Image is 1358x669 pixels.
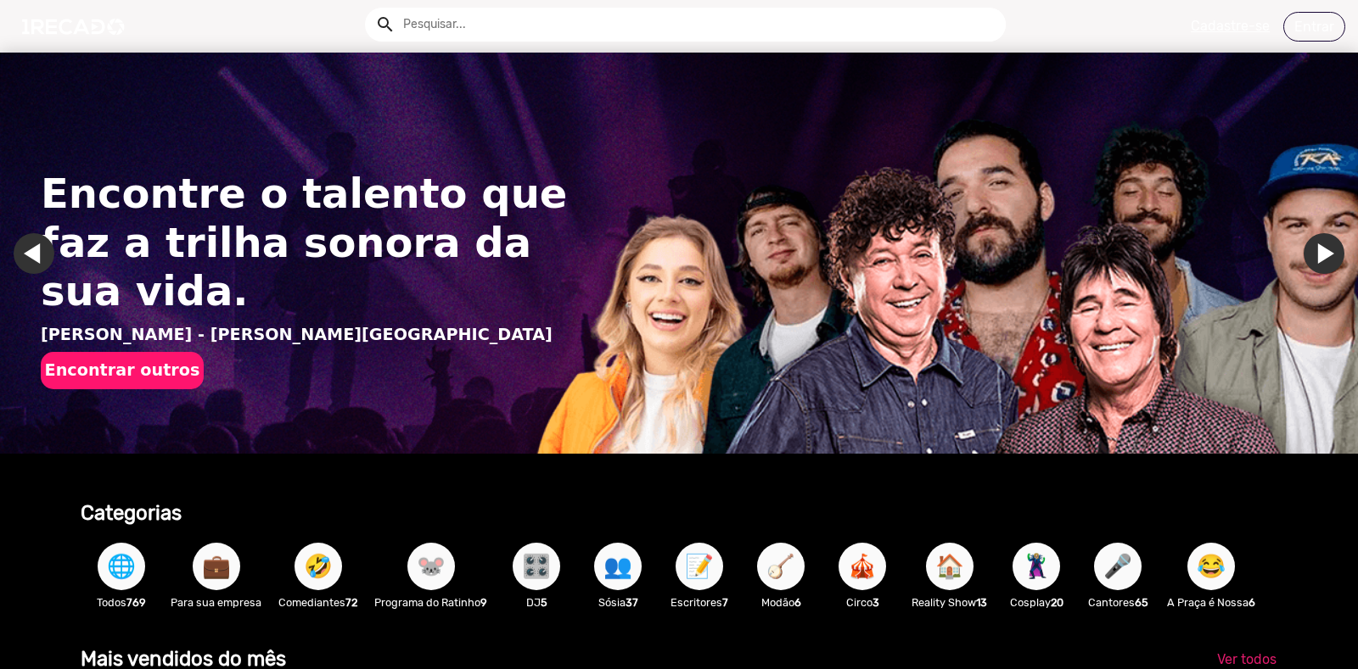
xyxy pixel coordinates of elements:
[304,543,333,590] span: 🤣
[766,543,795,590] span: 🪕
[626,596,638,609] b: 37
[407,543,455,590] button: 🐭
[171,594,261,610] p: Para sua empresa
[480,596,487,609] b: 9
[504,594,569,610] p: DJ
[926,543,974,590] button: 🏠
[98,543,145,590] button: 🌐
[603,543,632,590] span: 👥
[757,543,805,590] button: 🪕
[912,594,987,610] p: Reality Show
[375,14,396,35] mat-icon: Example home icon
[1249,596,1255,609] b: 6
[41,352,204,390] button: Encontrar outros
[1197,543,1226,590] span: 😂
[1135,596,1148,609] b: 65
[1283,12,1345,42] a: Entrar
[278,594,357,610] p: Comediantes
[1191,18,1270,34] u: Cadastre-se
[522,543,551,590] span: 🎛️
[594,543,642,590] button: 👥
[1103,543,1132,590] span: 🎤
[202,543,231,590] span: 💼
[976,596,987,609] b: 13
[126,596,146,609] b: 769
[541,596,547,609] b: 5
[417,543,446,590] span: 🐭
[848,543,877,590] span: 🎪
[81,501,182,525] b: Categorias
[1086,594,1150,610] p: Cantores
[345,596,357,609] b: 72
[586,594,650,610] p: Sósia
[14,233,54,274] a: Ir para o último slide
[873,596,879,609] b: 3
[935,543,964,590] span: 🏠
[193,543,240,590] button: 💼
[295,543,342,590] button: 🤣
[89,594,154,610] p: Todos
[1304,233,1344,274] a: Ir para o próximo slide
[839,543,886,590] button: 🎪
[830,594,895,610] p: Circo
[107,543,136,590] span: 🌐
[1022,543,1051,590] span: 🦹🏼‍♀️
[722,596,728,609] b: 7
[1013,543,1060,590] button: 🦹🏼‍♀️
[1167,594,1255,610] p: A Praça é Nossa
[1051,596,1063,609] b: 20
[794,596,801,609] b: 6
[369,8,399,38] button: Example home icon
[41,323,584,348] p: [PERSON_NAME] - [PERSON_NAME][GEOGRAPHIC_DATA]
[41,170,584,316] h1: Encontre o talento que faz a trilha sonora da sua vida.
[676,543,723,590] button: 📝
[1272,594,1337,610] p: Pets
[749,594,813,610] p: Modão
[513,543,560,590] button: 🎛️
[1004,594,1069,610] p: Cosplay
[390,8,1006,42] input: Pesquisar...
[667,594,732,610] p: Escritores
[374,594,487,610] p: Programa do Ratinho
[1094,543,1142,590] button: 🎤
[1217,651,1277,667] span: Ver todos
[685,543,714,590] span: 📝
[1187,543,1235,590] button: 😂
